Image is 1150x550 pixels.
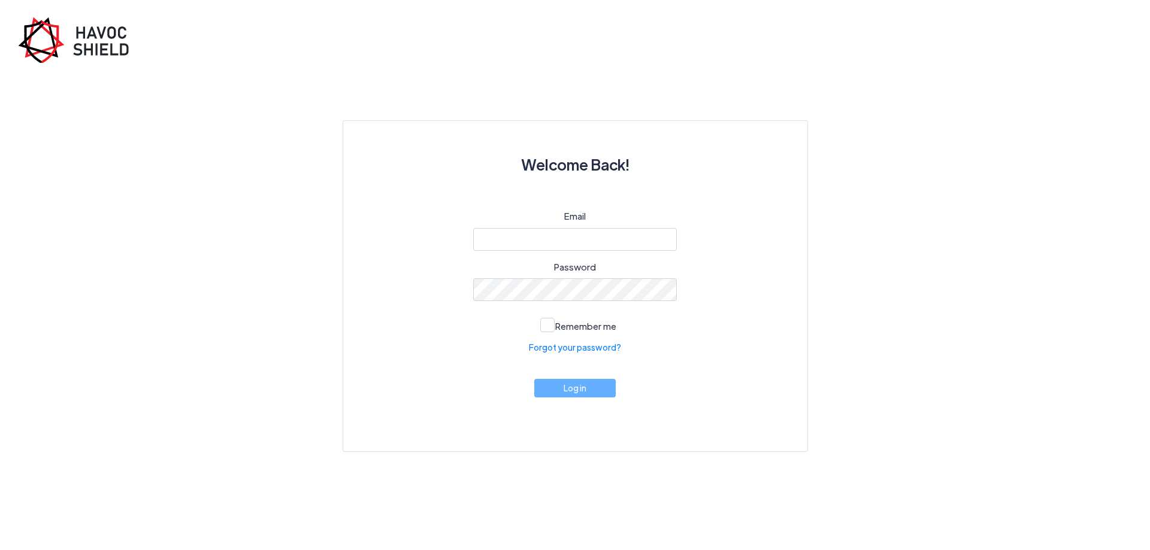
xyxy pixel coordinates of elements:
button: Log in [534,379,616,397]
h3: Welcome Back! [372,150,779,180]
label: Password [554,260,596,274]
span: Remember me [555,320,616,332]
img: havoc-shield-register-logo.png [18,17,138,63]
a: Forgot your password? [529,341,621,354]
label: Email [564,209,586,223]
